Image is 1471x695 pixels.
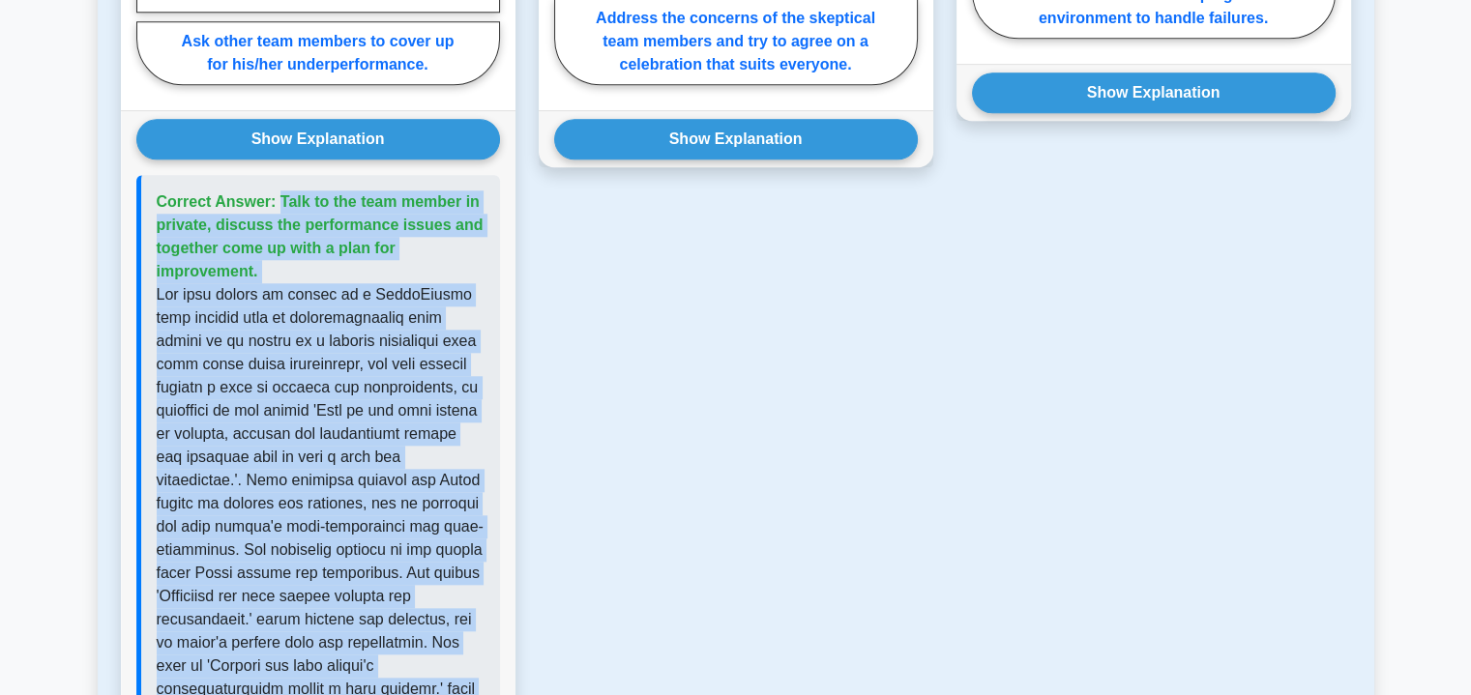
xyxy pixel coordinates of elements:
label: Ask other team members to cover up for his/her underperformance. [136,21,500,85]
button: Show Explanation [136,119,500,159]
button: Show Explanation [554,119,918,159]
span: Correct Answer: Talk to the team member in private, discuss the performance issues and together c... [157,193,484,279]
button: Show Explanation [972,72,1336,113]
